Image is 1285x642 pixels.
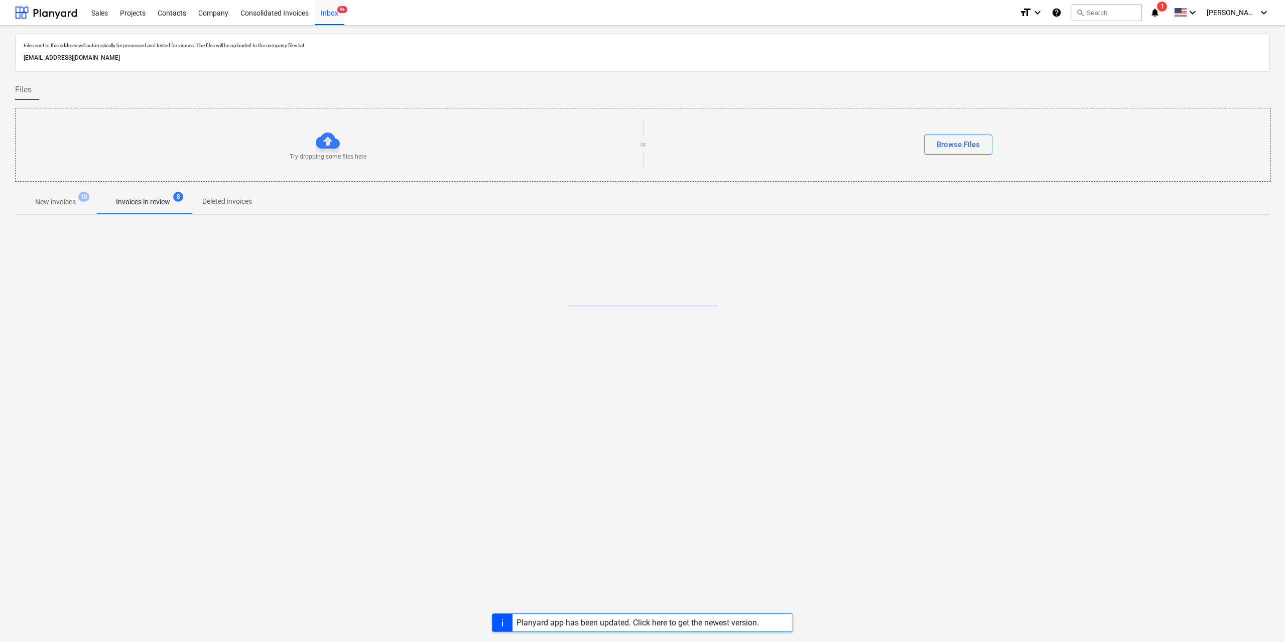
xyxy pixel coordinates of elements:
[1150,7,1160,19] i: notifications
[1207,9,1257,17] span: [PERSON_NAME]
[1235,594,1285,642] iframe: Chat Widget
[202,196,252,207] p: Deleted invoices
[24,42,1261,49] p: Files sent to this address will automatically be processed and tested for viruses. The files will...
[24,53,1261,63] p: [EMAIL_ADDRESS][DOMAIN_NAME]
[1052,7,1062,19] i: Knowledge base
[173,192,183,202] span: 8
[290,153,366,161] p: Try dropping some files here
[1019,7,1032,19] i: format_size
[1157,2,1167,12] span: 1
[517,618,759,627] div: Planyard app has been updated. Click here to get the newest version.
[15,108,1271,182] div: Try dropping some files hereorBrowse Files
[15,84,32,96] span: Files
[1072,4,1142,21] button: Search
[1258,7,1270,19] i: keyboard_arrow_down
[35,197,76,207] p: New invoices
[78,192,89,202] span: 10
[924,135,992,155] button: Browse Files
[337,6,347,13] span: 9+
[1032,7,1044,19] i: keyboard_arrow_down
[1187,7,1199,19] i: keyboard_arrow_down
[116,197,170,207] p: Invoices in review
[640,141,646,149] p: or
[937,138,980,151] div: Browse Files
[1076,9,1084,17] span: search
